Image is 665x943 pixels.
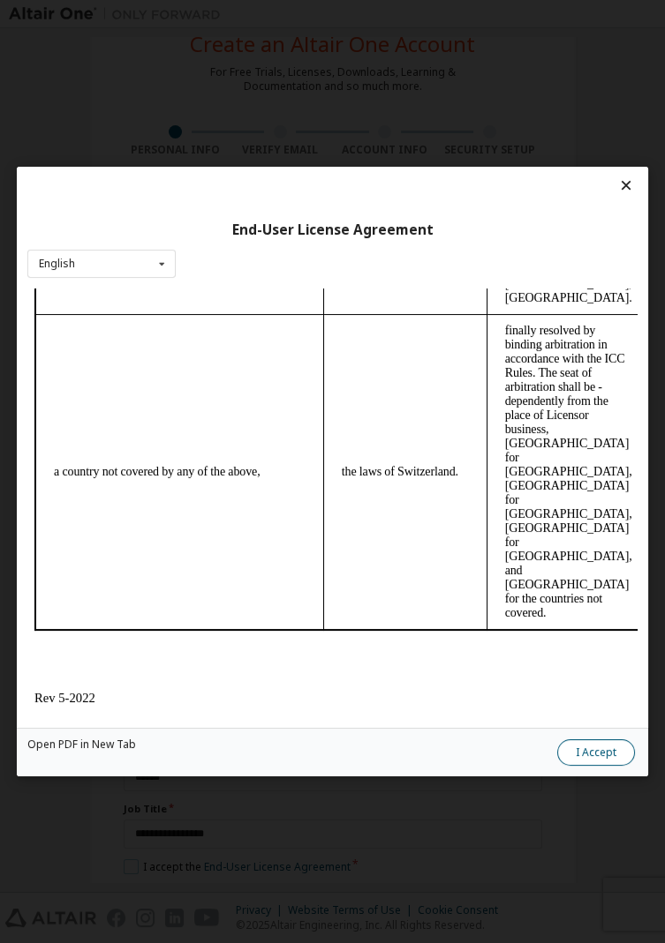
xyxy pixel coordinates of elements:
[39,258,75,269] div: English
[459,26,623,341] td: finally resolved by binding arbitration in accordance with the ICC Rules. The seat of arbitration...
[8,26,296,341] td: a country not covered by any of the above,
[296,26,459,341] td: the laws of Switzerland.
[7,402,603,417] footer: Rev 5-2022
[557,739,635,766] button: I Accept
[27,221,638,239] div: End-User License Agreement
[27,739,136,750] a: Open PDF in New Tab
